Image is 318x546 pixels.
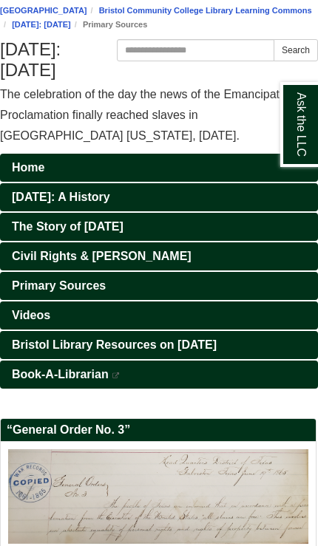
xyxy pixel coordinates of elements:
[12,20,71,29] a: [DATE]: [DATE]
[12,191,110,203] span: [DATE]: A History
[99,6,312,15] a: Bristol Community College Library Learning Commons
[12,368,109,381] span: Book-A-Librarian
[12,279,106,292] span: Primary Sources
[1,419,316,442] h2: “General Order No. 3”
[12,220,124,233] span: The Story of [DATE]
[12,309,50,321] span: Videos
[12,161,44,174] span: Home
[71,18,148,32] li: Primary Sources
[274,39,318,61] button: Search
[12,338,217,351] span: Bristol Library Resources on [DATE]
[112,372,121,379] i: This link opens in a new window
[12,250,192,262] span: Civil Rights & [PERSON_NAME]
